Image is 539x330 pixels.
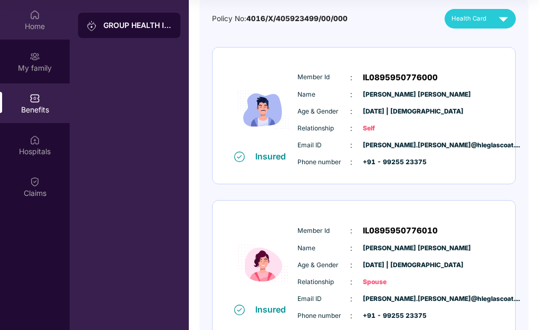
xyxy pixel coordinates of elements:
span: Email ID [297,140,350,150]
span: : [350,156,352,168]
img: svg+xml;base64,PHN2ZyB3aWR0aD0iMjAiIGhlaWdodD0iMjAiIHZpZXdCb3g9IjAgMCAyMCAyMCIgZmlsbD0ibm9uZSIgeG... [86,21,97,31]
img: svg+xml;base64,PHN2ZyBpZD0iSG9zcGl0YWxzIiB4bWxucz0iaHR0cDovL3d3dy53My5vcmcvMjAwMC9zdmciIHdpZHRoPS... [30,135,40,145]
span: Self [363,124,416,134]
span: : [350,259,352,271]
button: Health Card [445,9,516,29]
span: : [350,225,352,237]
img: icon [232,223,295,304]
div: Insured [255,151,292,162]
span: Age & Gender [297,260,350,270]
span: Name [297,243,350,253]
span: Relationship [297,277,350,287]
span: : [350,89,352,100]
span: : [350,139,352,151]
span: [PERSON_NAME].[PERSON_NAME]@hleglascoat.... [363,294,416,304]
span: [DATE] | [DEMOGRAPHIC_DATA] [363,107,416,117]
span: Health Card [451,14,486,23]
img: svg+xml;base64,PHN2ZyB4bWxucz0iaHR0cDovL3d3dy53My5vcmcvMjAwMC9zdmciIHZpZXdCb3g9IjAgMCAyNCAyNCIgd2... [494,10,513,28]
span: : [350,242,352,254]
div: Insured [255,304,292,315]
span: Member Id [297,226,350,236]
span: : [350,293,352,305]
span: : [350,122,352,134]
img: svg+xml;base64,PHN2ZyB3aWR0aD0iMjAiIGhlaWdodD0iMjAiIHZpZXdCb3g9IjAgMCAyMCAyMCIgZmlsbD0ibm9uZSIgeG... [30,51,40,62]
span: : [350,276,352,288]
span: Relationship [297,124,350,134]
span: 4016/X/405923499/00/000 [246,14,348,23]
span: +91 - 99255 23375 [363,311,416,321]
span: [DATE] | [DEMOGRAPHIC_DATA] [363,260,416,270]
span: IL0895950776000 [363,71,438,84]
span: [PERSON_NAME] [PERSON_NAME] [363,90,416,100]
span: : [350,106,352,117]
img: svg+xml;base64,PHN2ZyB4bWxucz0iaHR0cDovL3d3dy53My5vcmcvMjAwMC9zdmciIHdpZHRoPSIxNiIgaGVpZ2h0PSIxNi... [234,305,245,315]
img: svg+xml;base64,PHN2ZyBpZD0iQ2xhaW0iIHhtbG5zPSJodHRwOi8vd3d3LnczLm9yZy8yMDAwL3N2ZyIgd2lkdGg9IjIwIi... [30,176,40,187]
span: : [350,310,352,322]
span: +91 - 99255 23375 [363,157,416,167]
span: Email ID [297,294,350,304]
div: Policy No: [212,13,348,24]
span: Spouse [363,277,416,287]
span: [PERSON_NAME] [PERSON_NAME] [363,243,416,253]
div: GROUP HEALTH INSURANCE [103,20,172,31]
span: Phone number [297,157,350,167]
img: icon [232,69,295,150]
img: svg+xml;base64,PHN2ZyBpZD0iQmVuZWZpdHMiIHhtbG5zPSJodHRwOi8vd3d3LnczLm9yZy8yMDAwL3N2ZyIgd2lkdGg9Ij... [30,93,40,103]
span: Name [297,90,350,100]
span: Phone number [297,311,350,321]
span: : [350,72,352,83]
img: svg+xml;base64,PHN2ZyBpZD0iSG9tZSIgeG1sbnM9Imh0dHA6Ly93d3cudzMub3JnLzIwMDAvc3ZnIiB3aWR0aD0iMjAiIG... [30,10,40,20]
img: svg+xml;base64,PHN2ZyB4bWxucz0iaHR0cDovL3d3dy53My5vcmcvMjAwMC9zdmciIHdpZHRoPSIxNiIgaGVpZ2h0PSIxNi... [234,152,245,162]
span: IL0895950776010 [363,224,438,237]
span: Member Id [297,72,350,82]
span: Age & Gender [297,107,350,117]
span: [PERSON_NAME].[PERSON_NAME]@hleglascoat.... [363,140,416,150]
